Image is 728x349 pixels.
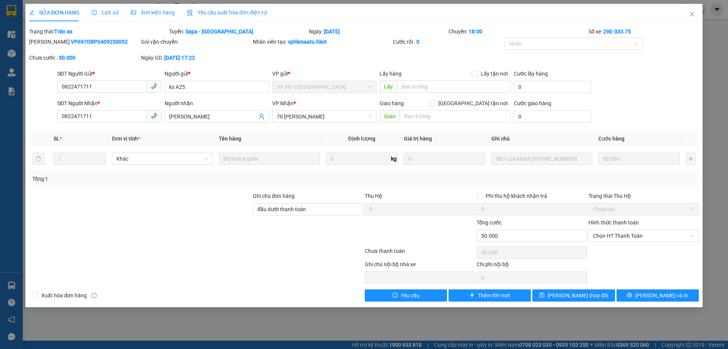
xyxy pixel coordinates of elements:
[364,247,476,260] div: Chưa thanh toán
[593,230,694,242] span: Chọn HT Thanh Toán
[219,136,241,142] span: Tên hàng
[165,99,269,107] div: Người nhận
[477,260,587,272] div: Chi phí nội bộ
[59,55,75,61] b: 50.000
[165,69,269,78] div: Người gửi
[392,292,398,298] span: exclamation-circle
[514,71,548,77] label: Cước lấy hàng
[28,27,168,36] div: Trạng thái:
[514,81,591,93] input: Cước lấy hàng
[598,153,680,165] input: 0
[588,27,700,36] div: Số xe:
[365,260,475,272] div: Ghi chú nội bộ nhà xe
[185,28,253,35] b: Sapa - [GEOGRAPHIC_DATA]
[348,136,375,142] span: Định lượng
[151,83,157,89] span: phone
[686,153,696,165] button: plus
[219,153,320,165] input: VD: Bàn, Ghế
[681,4,703,25] button: Close
[488,131,595,146] th: Ghi chú
[71,39,128,45] b: VP697ĐBP0409250052
[514,111,591,123] input: Cước giao hàng
[112,136,140,142] span: Đơn vị tính
[380,81,397,93] span: Lấy
[151,113,157,119] span: phone
[187,9,267,16] span: Yêu cầu xuất hóa đơn điện tử
[478,291,510,300] span: Thêm ĐH mới
[588,192,699,200] div: Trạng thái Thu Hộ
[116,153,208,164] span: Khác
[477,220,502,226] span: Tổng cước
[29,10,35,15] span: edit
[598,136,624,142] span: Cước hàng
[365,289,447,302] button: exclamation-circleYêu cầu
[404,153,485,165] input: 0
[400,110,511,122] input: Dọc đường
[54,28,72,35] b: Trên xe
[469,28,482,35] b: 18:00
[393,38,503,46] div: Cước rồi :
[29,9,80,16] span: SỬA ĐƠN HÀNG
[272,100,293,106] span: VP Nhận
[308,27,448,36] div: Ngày:
[448,27,588,36] div: Chuyến:
[483,192,550,200] span: Phí thu hộ khách nhận trả
[29,38,140,46] div: [PERSON_NAME]:
[416,39,419,45] b: 0
[514,100,551,106] label: Cước giao hàng
[277,81,372,93] span: VP 697 Điện Biên Phủ
[635,291,688,300] span: [PERSON_NAME] và In
[38,291,90,300] span: Xuất hóa đơn hàng
[277,111,372,122] span: 70 Nguyễn Hữu Huân
[365,193,382,199] span: Thu Hộ
[449,289,531,302] button: plusThêm ĐH mới
[141,54,251,62] div: Ngày GD:
[324,28,340,35] b: [DATE]
[288,39,327,45] b: vphkmaatu.hkot
[548,291,608,300] span: [PERSON_NAME] thay đổi
[32,175,281,183] div: Tổng: 1
[380,71,402,77] span: Lấy hàng
[164,55,195,61] b: [DATE] 17:22
[57,99,162,107] div: SĐT Người Nhận
[478,69,511,78] span: Lấy tận nơi
[588,220,639,226] label: Hình thức thanh toán
[141,38,251,46] div: Gói vận chuyển:
[469,292,475,298] span: plus
[401,291,419,300] span: Yêu cầu
[131,10,136,15] span: picture
[617,289,699,302] button: printer[PERSON_NAME] và In
[53,136,60,142] span: SL
[259,114,265,120] span: user-add
[253,193,295,199] label: Ghi chú đơn hàng
[92,10,97,15] span: clock-circle
[539,292,544,298] span: save
[91,293,97,298] span: info-circle
[689,11,695,17] span: close
[29,54,140,62] div: Chưa cước :
[380,100,404,106] span: Giao hàng
[491,153,592,165] input: Ghi Chú
[253,38,391,46] div: Nhân viên tạo:
[272,69,377,78] div: VP gửi
[253,203,363,215] input: Ghi chú đơn hàng
[380,110,400,122] span: Giao
[168,27,308,36] div: Tuyến:
[187,10,193,16] img: icon
[390,153,398,165] span: kg
[131,9,175,16] span: Ảnh kiện hàng
[532,289,615,302] button: save[PERSON_NAME] thay đổi
[627,292,632,298] span: printer
[57,69,162,78] div: SĐT Người Gửi
[593,204,694,215] span: Chưa thu
[603,28,631,35] b: 29E-333.75
[32,153,44,165] button: delete
[404,136,432,142] span: Giá trị hàng
[435,99,511,107] span: [GEOGRAPHIC_DATA] tận nơi
[92,9,119,16] span: Lịch sử
[397,81,511,93] input: Dọc đường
